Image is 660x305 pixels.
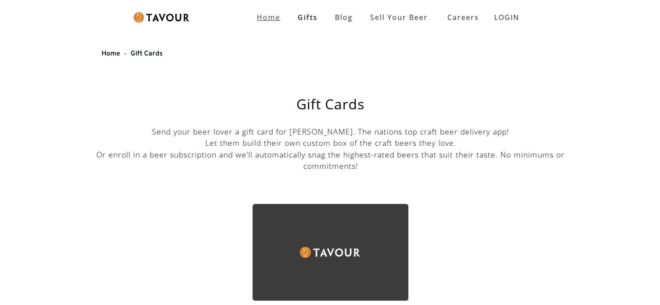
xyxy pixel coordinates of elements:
[361,9,437,26] a: Sell Your Beer
[257,13,280,22] strong: Home
[248,9,289,26] a: Home
[289,9,326,26] a: Gifts
[437,5,486,30] a: Careers
[486,9,528,26] a: LOGIN
[86,126,575,172] p: Send your beer lover a gift card for [PERSON_NAME]. The nations top craft beer delivery app! Let ...
[447,9,479,26] strong: Careers
[326,9,361,26] a: Blog
[131,49,163,58] a: Gift Cards
[108,97,554,111] h1: Gift Cards
[102,49,120,58] a: Home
